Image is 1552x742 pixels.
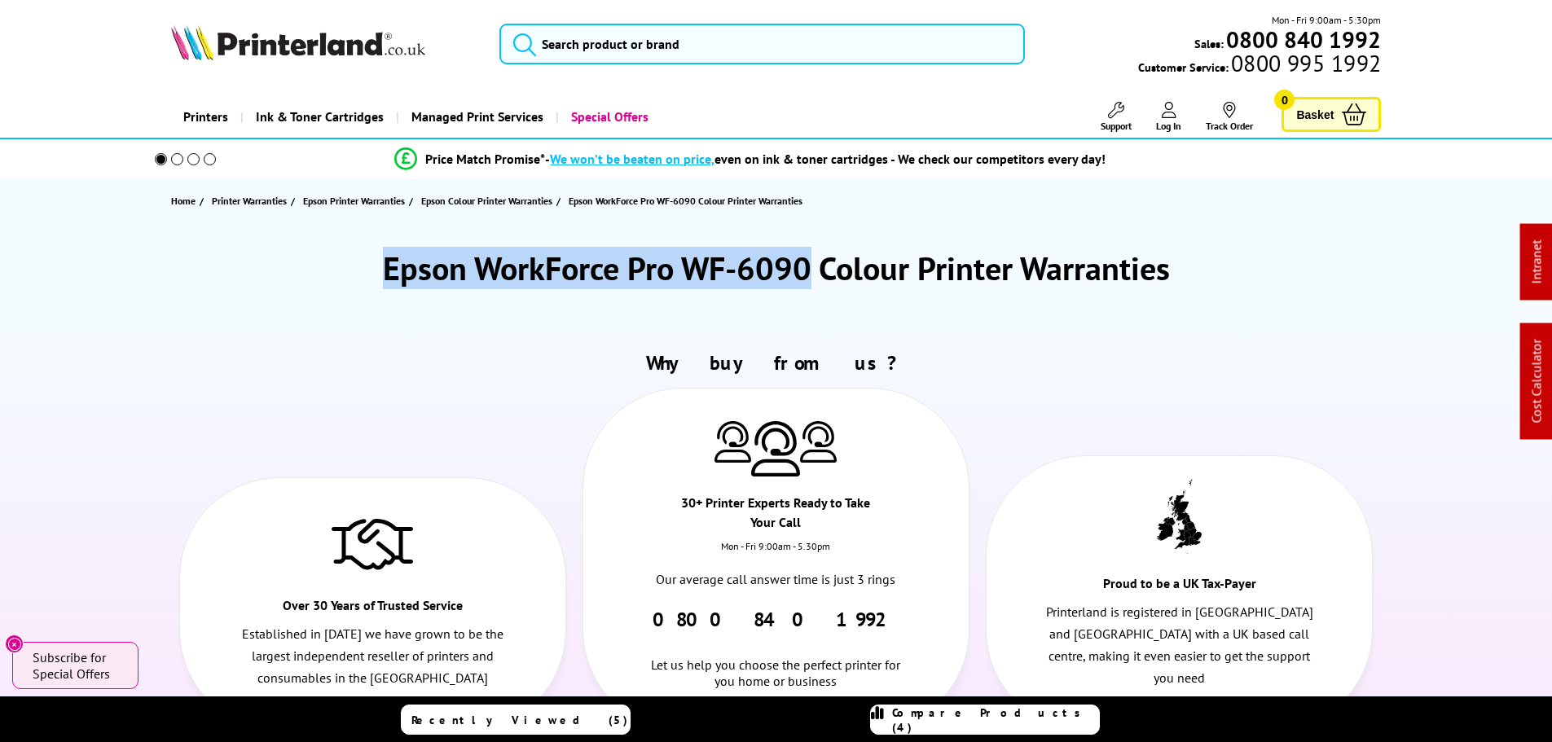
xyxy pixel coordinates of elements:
b: 0800 840 1992 [1226,24,1381,55]
a: 0800 840 1992 [1224,32,1381,47]
span: Printer Warranties [212,192,287,209]
div: Proud to be a UK Tax-Payer [1083,573,1276,601]
span: Price Match Promise* [425,151,545,167]
a: Cost Calculator [1528,340,1545,424]
a: Managed Print Services [396,96,556,138]
a: Intranet [1528,240,1545,284]
div: Over 30 Years of Trusted Service [276,595,469,623]
span: Epson Printer Warranties [303,192,405,209]
img: Trusted Service [332,511,413,576]
button: Close [5,634,24,653]
img: Printerland Logo [171,24,425,60]
span: Support [1101,120,1132,132]
li: modal_Promise [133,145,1369,173]
span: Epson WorkForce Pro WF-6090 Colour Printer Warranties [569,195,802,207]
span: Recently Viewed (5) [411,713,628,727]
img: Printer Experts [714,421,751,463]
span: Log In [1156,120,1181,132]
div: - even on ink & toner cartridges - We check our competitors every day! [545,151,1106,167]
a: Epson Printer Warranties [303,192,409,209]
span: 0 [1274,90,1295,110]
input: Search product or brand [499,24,1025,64]
a: Epson Colour Printer Warranties [421,192,556,209]
span: Sales: [1194,36,1224,51]
p: Printerland is registered in [GEOGRAPHIC_DATA] and [GEOGRAPHIC_DATA] with a UK based call centre,... [1044,601,1314,690]
span: Compare Products (4) [892,705,1099,735]
img: UK tax payer [1157,479,1202,554]
a: Special Offers [556,96,661,138]
img: Printer Experts [800,421,837,463]
span: Subscribe for Special Offers [33,649,122,682]
a: Printer Warranties [212,192,291,209]
a: Recently Viewed (5) [401,705,631,735]
span: 0800 995 1992 [1229,55,1381,71]
a: Printerland Logo [171,24,480,64]
h2: Why buy from us? [171,350,1382,375]
p: Established in [DATE] we have grown to be the largest independent reseller of printers and consum... [238,623,508,690]
a: Basket 0 [1282,97,1381,132]
div: Mon - Fri 9:00am - 5.30pm [583,540,969,569]
p: Our average call answer time is just 3 rings [641,569,911,591]
span: Ink & Toner Cartridges [256,96,384,138]
a: Printers [171,96,240,138]
a: Compare Products (4) [870,705,1100,735]
span: We won’t be beaten on price, [550,151,714,167]
a: Home [171,192,200,209]
a: Log In [1156,102,1181,132]
a: 0800 840 1992 [653,607,899,632]
img: Printer Experts [751,421,800,477]
a: Support [1101,102,1132,132]
span: Customer Service: [1138,55,1381,75]
h1: Epson WorkForce Pro WF-6090 Colour Printer Warranties [383,247,1170,289]
a: Ink & Toner Cartridges [240,96,396,138]
span: Epson Colour Printer Warranties [421,192,552,209]
div: Let us help you choose the perfect printer for you home or business [641,632,911,689]
span: Mon - Fri 9:00am - 5:30pm [1272,12,1381,28]
a: Track Order [1206,102,1253,132]
span: Basket [1296,103,1334,125]
div: 30+ Printer Experts Ready to Take Your Call [679,493,873,540]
